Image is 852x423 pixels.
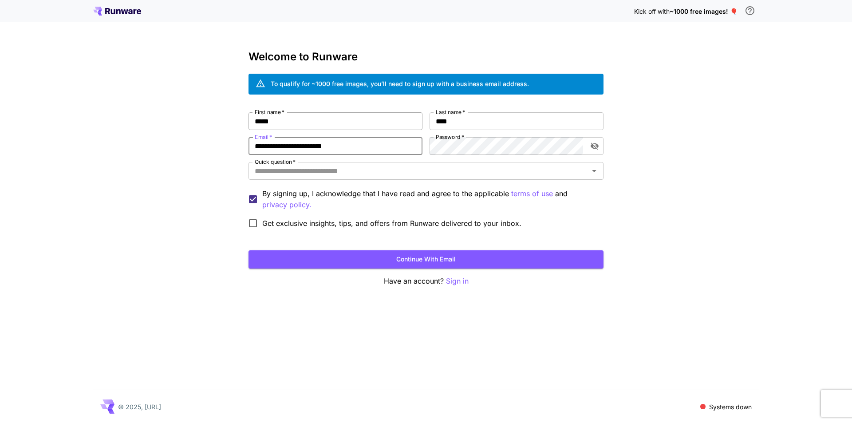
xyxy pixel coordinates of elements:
p: © 2025, [URL] [118,402,161,411]
h3: Welcome to Runware [248,51,603,63]
span: Get exclusive insights, tips, and offers from Runware delivered to your inbox. [262,218,521,229]
label: Last name [436,108,465,116]
span: ~1000 free images! 🎈 [670,8,738,15]
div: To qualify for ~1000 free images, you’ll need to sign up with a business email address. [271,79,529,88]
label: First name [255,108,284,116]
label: Email [255,133,272,141]
button: toggle password visibility [587,138,603,154]
label: Password [436,133,464,141]
button: By signing up, I acknowledge that I have read and agree to the applicable and privacy policy. [511,188,553,199]
p: By signing up, I acknowledge that I have read and agree to the applicable and [262,188,596,210]
p: Systems down [709,402,752,411]
button: Open [588,165,600,177]
button: Sign in [446,276,469,287]
p: Have an account? [248,276,603,287]
button: Continue with email [248,250,603,269]
p: terms of use [511,188,553,199]
button: By signing up, I acknowledge that I have read and agree to the applicable terms of use and [262,199,312,210]
label: Quick question [255,158,296,166]
button: In order to qualify for free credit, you need to sign up with a business email address and click ... [741,2,759,20]
p: privacy policy. [262,199,312,210]
span: Kick off with [634,8,670,15]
